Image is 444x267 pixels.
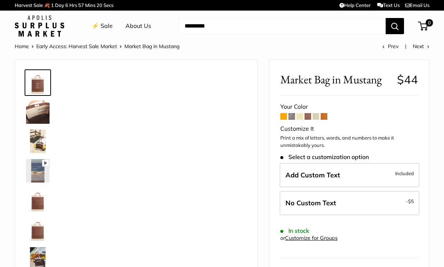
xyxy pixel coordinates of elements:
a: Help Center [339,2,371,8]
a: Market Bag in Mustang [25,158,51,184]
a: Text Us [377,2,400,8]
span: 20 [97,2,102,8]
span: $44 [397,72,418,87]
img: Market Bag in Mustang [26,159,50,183]
span: Secs [103,2,113,8]
img: Market Bag in Mustang [26,71,50,94]
span: Add Custom Text [285,171,340,179]
label: Add Custom Text [280,163,419,187]
span: In stock [280,227,309,234]
label: Leave Blank [280,191,419,215]
p: Print a mix of letters, words, and numbers to make it unmistakably yours. [280,134,418,149]
div: Your Color [280,101,418,112]
a: Early Access: Harvest Sale Market [36,43,117,50]
a: Home [15,43,29,50]
span: Market Bag in Mustang [280,73,392,86]
nav: Breadcrumb [15,42,179,51]
a: Next [413,43,429,50]
span: Select a customization option [280,154,369,160]
a: description_Seal of authenticity printed on the backside of every bag. [25,187,51,213]
a: Email Us [405,2,429,8]
span: 57 [78,2,84,8]
a: Market Bag in Mustang [25,99,51,125]
span: Included [395,169,414,178]
img: Market Bag in Mustang [26,130,50,153]
button: Search [386,18,404,34]
img: description_Seal of authenticity printed on the backside of every bag. [26,188,50,212]
span: Mins [85,2,95,8]
span: $5 [408,198,414,204]
span: 0 [426,19,433,26]
span: 1 [51,2,54,8]
img: Apolis: Surplus Market [15,15,64,37]
a: Market Bag in Mustang [25,69,51,96]
span: 6 [65,2,68,8]
span: Hrs [69,2,77,8]
a: ⚡️ Sale [92,21,113,32]
a: Market Bag in Mustang [25,128,51,155]
div: or [280,233,338,243]
span: - [406,197,414,206]
a: Prev [382,43,398,50]
a: About Us [125,21,151,32]
a: Market Bag in Mustang [25,216,51,243]
input: Search... [179,18,386,34]
img: Market Bag in Mustang [26,100,50,124]
span: Market Bag in Mustang [124,43,179,50]
a: Customize for Groups [285,235,338,241]
span: No Custom Text [285,199,336,207]
span: Day [55,2,64,8]
img: Market Bag in Mustang [26,218,50,241]
div: Customize It [280,123,418,134]
a: 0 [419,22,428,30]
